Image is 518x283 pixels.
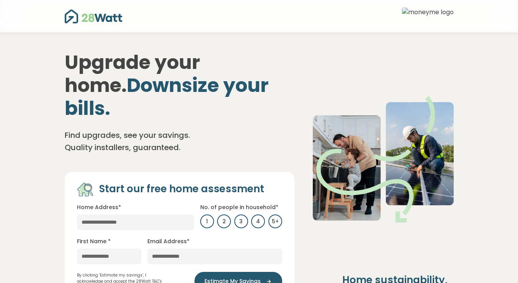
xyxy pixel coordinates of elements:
[251,214,265,228] label: 4
[234,214,248,228] label: 3
[402,8,454,25] img: moneyme logo
[65,9,122,24] img: 28Watt logo
[65,129,218,154] p: Find upgrades, see your savings. Quality installers, guaranteed.
[77,203,121,211] label: Home Address*
[99,183,264,196] h4: Start our free home assessment
[268,214,282,228] label: 5+
[65,51,294,120] h1: Upgrade your home.
[77,237,111,245] label: First Name *
[200,203,278,211] label: No. of people in household*
[147,237,190,245] label: Email Address*
[480,246,518,283] iframe: Chat Widget
[65,72,269,122] span: Downsize your bills.
[217,214,231,228] label: 2
[200,214,214,228] label: 1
